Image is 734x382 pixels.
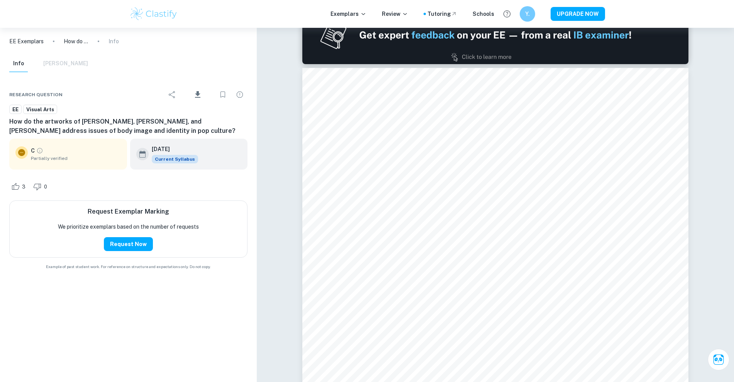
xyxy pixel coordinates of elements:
button: Help and Feedback [500,7,514,20]
p: How do the artworks of [PERSON_NAME], [PERSON_NAME], and [PERSON_NAME] address issues of body ima... [64,37,88,46]
div: Like [9,180,30,193]
div: Report issue [232,87,247,102]
p: Info [108,37,119,46]
span: Partially verified [31,155,121,162]
a: Grade partially verified [36,147,43,154]
a: EE [9,105,22,114]
span: EE [10,106,21,114]
button: Request Now [104,237,153,251]
button: Y. [520,6,535,22]
img: Ad [302,6,688,64]
a: Tutoring [427,10,457,18]
p: Exemplars [331,10,366,18]
p: Review [382,10,408,18]
h6: How do the artworks of [PERSON_NAME], [PERSON_NAME], and [PERSON_NAME] address issues of body ima... [9,117,247,136]
button: Ask Clai [708,349,729,370]
div: Download [181,85,214,105]
span: 0 [40,183,51,191]
p: C [31,146,35,155]
img: Clastify logo [129,6,178,22]
span: 3 [18,183,30,191]
button: UPGRADE NOW [551,7,605,21]
button: Info [9,55,28,72]
span: Visual Arts [24,106,57,114]
span: Example of past student work. For reference on structure and expectations only. Do not copy. [9,264,247,270]
span: Current Syllabus [152,155,198,163]
h6: Y. [523,10,532,18]
h6: Request Exemplar Marking [88,207,169,216]
div: Bookmark [215,87,231,102]
a: Schools [473,10,494,18]
span: Research question [9,91,63,98]
p: We prioritize exemplars based on the number of requests [58,222,199,231]
a: Visual Arts [23,105,57,114]
h6: [DATE] [152,145,192,153]
div: Share [164,87,180,102]
div: Dislike [31,180,51,193]
a: EE Exemplars [9,37,44,46]
div: This exemplar is based on the current syllabus. Feel free to refer to it for inspiration/ideas wh... [152,155,198,163]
